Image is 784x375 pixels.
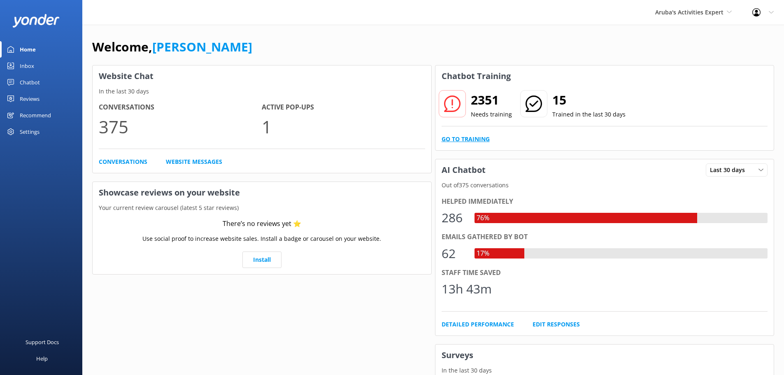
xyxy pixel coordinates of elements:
[435,366,774,375] p: In the last 30 days
[552,90,626,110] h2: 15
[262,102,425,113] h4: Active Pop-ups
[442,279,492,299] div: 13h 43m
[99,113,262,140] p: 375
[262,113,425,140] p: 1
[710,165,750,175] span: Last 30 days
[442,268,768,278] div: Staff time saved
[36,350,48,367] div: Help
[442,232,768,242] div: Emails gathered by bot
[92,37,252,57] h1: Welcome,
[93,203,431,212] p: Your current review carousel (latest 5 star reviews)
[475,248,491,259] div: 17%
[435,159,492,181] h3: AI Chatbot
[20,107,51,123] div: Recommend
[533,320,580,329] a: Edit Responses
[142,234,381,243] p: Use social proof to increase website sales. Install a badge or carousel on your website.
[435,345,774,366] h3: Surveys
[20,58,34,74] div: Inbox
[435,65,517,87] h3: Chatbot Training
[442,320,514,329] a: Detailed Performance
[152,38,252,55] a: [PERSON_NAME]
[93,87,431,96] p: In the last 30 days
[93,65,431,87] h3: Website Chat
[223,219,301,229] div: There’s no reviews yet ⭐
[442,135,490,144] a: Go to Training
[242,252,281,268] a: Install
[475,213,491,224] div: 76%
[442,196,768,207] div: Helped immediately
[20,41,36,58] div: Home
[20,74,40,91] div: Chatbot
[99,102,262,113] h4: Conversations
[12,14,60,28] img: yonder-white-logo.png
[435,181,774,190] p: Out of 375 conversations
[166,157,222,166] a: Website Messages
[20,91,40,107] div: Reviews
[471,90,512,110] h2: 2351
[20,123,40,140] div: Settings
[93,182,431,203] h3: Showcase reviews on your website
[442,244,466,263] div: 62
[471,110,512,119] p: Needs training
[99,157,147,166] a: Conversations
[655,8,724,16] span: Aruba's Activities Expert
[552,110,626,119] p: Trained in the last 30 days
[26,334,59,350] div: Support Docs
[442,208,466,228] div: 286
